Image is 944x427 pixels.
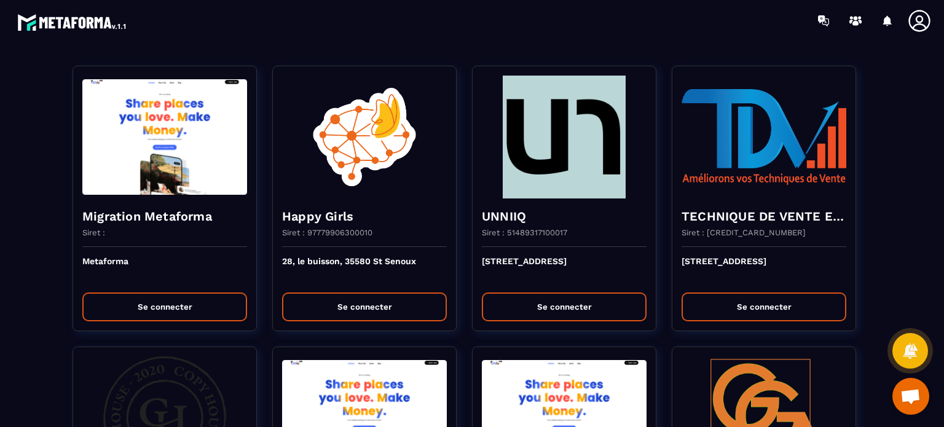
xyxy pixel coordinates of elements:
[482,256,647,283] p: [STREET_ADDRESS]
[682,256,846,283] p: [STREET_ADDRESS]
[482,228,567,237] p: Siret : 51489317100017
[82,208,247,225] h4: Migration Metaforma
[682,76,846,198] img: funnel-background
[282,292,447,321] button: Se connecter
[282,256,447,283] p: 28, le buisson, 35580 St Senoux
[82,256,247,283] p: Metaforma
[482,292,647,321] button: Se connecter
[282,208,447,225] h4: Happy Girls
[282,76,447,198] img: funnel-background
[682,228,806,237] p: Siret : [CREDIT_CARD_NUMBER]
[482,76,647,198] img: funnel-background
[892,378,929,415] a: Ouvrir le chat
[82,76,247,198] img: funnel-background
[282,228,372,237] p: Siret : 97779906300010
[682,292,846,321] button: Se connecter
[82,292,247,321] button: Se connecter
[17,11,128,33] img: logo
[482,208,647,225] h4: UNNIIQ
[82,228,105,237] p: Siret :
[682,208,846,225] h4: TECHNIQUE DE VENTE EDITION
